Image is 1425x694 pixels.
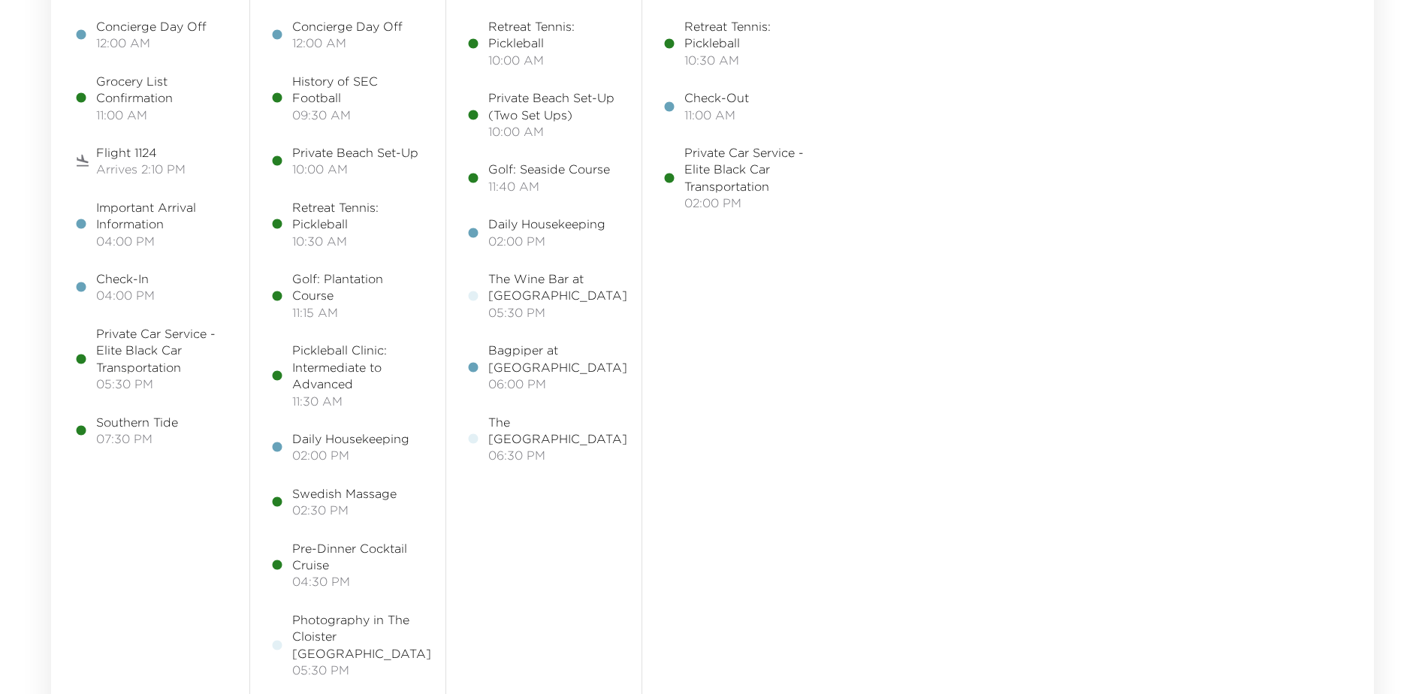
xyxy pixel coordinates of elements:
[96,161,186,177] span: Arrives 2:10 PM
[488,342,627,376] span: Bagpiper at [GEOGRAPHIC_DATA]
[292,540,424,574] span: Pre-Dinner Cocktail Cruise
[292,485,397,502] span: Swedish Massage
[488,270,627,304] span: The Wine Bar at [GEOGRAPHIC_DATA]
[292,342,424,392] span: Pickleball Clinic: Intermediate to Advanced
[488,89,620,123] span: Private Beach Set-Up (Two Set Ups)
[488,123,620,140] span: 10:00 AM
[96,325,228,376] span: Private Car Service - Elite Black Car Transportation
[96,199,228,233] span: Important Arrival Information
[488,178,610,195] span: 11:40 AM
[684,144,817,195] span: Private Car Service - Elite Black Car Transportation
[96,270,155,287] span: Check-In
[96,107,228,123] span: 11:00 AM
[292,144,418,161] span: Private Beach Set-Up
[292,73,424,107] span: History of SEC Football
[96,287,155,303] span: 04:00 PM
[488,18,620,52] span: Retreat Tennis: Pickleball
[292,573,424,590] span: 04:30 PM
[96,35,207,51] span: 12:00 AM
[488,161,610,177] span: Golf: Seaside Course
[292,35,403,51] span: 12:00 AM
[292,18,403,35] span: Concierge Day Off
[292,107,424,123] span: 09:30 AM
[292,233,424,249] span: 10:30 AM
[292,304,424,321] span: 11:15 AM
[292,430,409,447] span: Daily Housekeeping
[292,199,424,233] span: Retreat Tennis: Pickleball
[96,430,178,447] span: 07:30 PM
[488,216,605,232] span: Daily Housekeeping
[96,414,178,430] span: Southern Tide
[684,18,817,52] span: Retreat Tennis: Pickleball
[292,393,424,409] span: 11:30 AM
[292,270,424,304] span: Golf: Plantation Course
[488,414,627,448] span: The [GEOGRAPHIC_DATA]
[292,447,409,463] span: 02:00 PM
[488,447,627,463] span: 06:30 PM
[684,107,749,123] span: 11:00 AM
[292,611,431,662] span: Photography in The Cloister [GEOGRAPHIC_DATA]
[488,233,605,249] span: 02:00 PM
[292,662,431,678] span: 05:30 PM
[292,161,418,177] span: 10:00 AM
[488,52,620,68] span: 10:00 AM
[684,52,817,68] span: 10:30 AM
[96,233,228,249] span: 04:00 PM
[96,376,228,392] span: 05:30 PM
[684,89,749,106] span: Check-Out
[488,376,627,392] span: 06:00 PM
[684,195,817,211] span: 02:00 PM
[292,502,397,518] span: 02:30 PM
[96,73,228,107] span: Grocery List Confirmation
[96,144,186,161] span: Flight 1124
[96,18,207,35] span: Concierge Day Off
[488,304,627,321] span: 05:30 PM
